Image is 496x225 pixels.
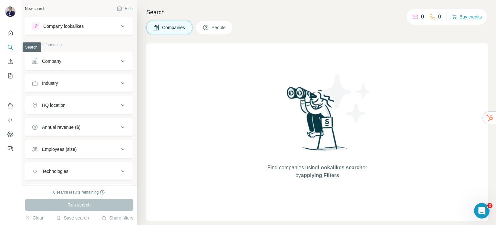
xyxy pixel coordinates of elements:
[5,129,15,140] button: Dashboard
[101,215,133,221] button: Share filters
[42,124,80,130] div: Annual revenue ($)
[438,13,441,21] p: 0
[25,18,133,34] button: Company lookalikes
[25,119,133,135] button: Annual revenue ($)
[162,24,186,31] span: Companies
[5,70,15,82] button: My lists
[42,102,66,108] div: HQ location
[5,6,15,17] img: Avatar
[25,53,133,69] button: Company
[5,41,15,53] button: Search
[318,165,363,170] span: Lookalikes search
[43,23,84,29] div: Company lookalikes
[25,42,133,48] p: Company information
[112,4,137,14] button: Hide
[146,8,488,17] h4: Search
[452,12,482,21] button: Buy credits
[5,143,15,154] button: Feedback
[25,97,133,113] button: HQ location
[421,13,424,21] p: 0
[25,75,133,91] button: Industry
[301,173,339,178] span: applying Filters
[25,6,45,12] div: New search
[317,69,376,128] img: Surfe Illustration - Stars
[42,80,58,86] div: Industry
[25,163,133,179] button: Technologies
[5,100,15,112] button: Use Surfe on LinkedIn
[42,146,77,152] div: Employees (size)
[5,27,15,39] button: Quick start
[5,56,15,67] button: Enrich CSV
[56,215,89,221] button: Save search
[25,215,43,221] button: Clear
[284,85,351,157] img: Surfe Illustration - Woman searching with binoculars
[5,114,15,126] button: Use Surfe API
[25,141,133,157] button: Employees (size)
[265,164,369,179] span: Find companies using or by
[53,189,105,195] div: 0 search results remaining
[487,203,492,208] span: 2
[42,58,61,64] div: Company
[474,203,490,219] iframe: Intercom live chat
[42,168,68,174] div: Technologies
[212,24,226,31] span: People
